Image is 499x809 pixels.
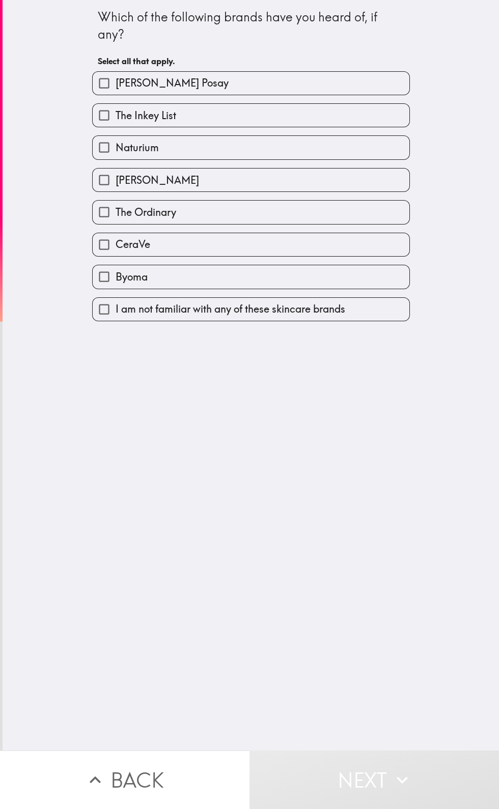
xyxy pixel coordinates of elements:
[93,136,409,159] button: Naturium
[93,233,409,256] button: CeraVe
[98,9,404,43] div: Which of the following brands have you heard of, if any?
[93,298,409,321] button: I am not familiar with any of these skincare brands
[93,265,409,288] button: Byoma
[116,173,199,187] span: [PERSON_NAME]
[98,55,404,67] h6: Select all that apply.
[93,201,409,224] button: The Ordinary
[249,750,499,809] button: Next
[116,108,176,123] span: The Inkey List
[116,205,176,219] span: The Ordinary
[116,141,159,155] span: Naturium
[93,72,409,95] button: [PERSON_NAME] Posay
[116,302,345,316] span: I am not familiar with any of these skincare brands
[116,76,229,90] span: [PERSON_NAME] Posay
[116,270,148,284] span: Byoma
[116,237,150,252] span: CeraVe
[93,169,409,191] button: [PERSON_NAME]
[93,104,409,127] button: The Inkey List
